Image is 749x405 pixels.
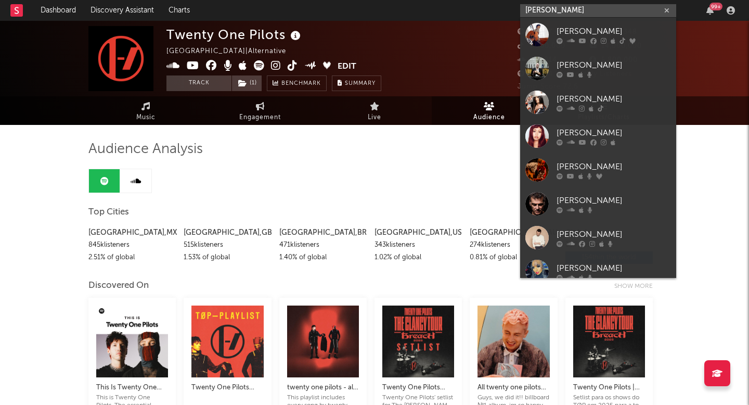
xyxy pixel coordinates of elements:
a: Audience [432,96,546,125]
a: Live [317,96,432,125]
div: [GEOGRAPHIC_DATA] | Alternative [166,45,298,58]
div: This Is Twenty One Pilots [96,382,168,394]
span: Benchmark [281,78,321,90]
a: [PERSON_NAME] [520,153,676,187]
div: [PERSON_NAME] [557,25,671,37]
a: [PERSON_NAME] [520,255,676,288]
div: Discovered On [88,280,149,292]
span: 1,800,000 [518,43,565,49]
div: 471k listeners [279,239,367,251]
div: [GEOGRAPHIC_DATA] , MX [88,226,176,239]
div: 1.02 % of global [374,251,462,264]
span: 25,727,609 [518,29,569,35]
a: [PERSON_NAME] [520,187,676,221]
span: Jump Score: 72.6 [518,83,578,90]
div: twenty one pilots - all songs [287,382,359,394]
span: Engagement [239,111,281,124]
div: 274k listeners [470,239,557,251]
span: ( 1 ) [231,75,262,91]
div: 2.51 % of global [88,251,176,264]
div: Twenty One Pilots | The [PERSON_NAME] Tour: Breach | Setlist 2025 [573,382,645,394]
div: Twenty One Pilots [166,26,303,43]
div: 343k listeners [374,239,462,251]
span: Music [136,111,156,124]
span: Live [368,111,381,124]
div: [PERSON_NAME] [557,160,671,173]
div: Twenty One Pilots Playlist [191,382,263,394]
div: 515k listeners [184,239,271,251]
a: [PERSON_NAME] [520,221,676,255]
div: [GEOGRAPHIC_DATA] , US [374,226,462,239]
div: 1.53 % of global [184,251,271,264]
span: Top Cities [88,206,129,219]
div: All twenty one pilots songs (no live, mtv etc) [477,382,549,394]
div: 99 + [709,3,722,10]
div: [GEOGRAPHIC_DATA] , BR [279,226,367,239]
a: [PERSON_NAME] [520,18,676,52]
a: [PERSON_NAME] [520,52,676,85]
div: [PERSON_NAME] [557,126,671,139]
span: Audience Analysis [88,143,203,156]
a: [PERSON_NAME] [520,119,676,153]
button: Track [166,75,231,91]
a: Engagement [203,96,317,125]
a: Benchmark [267,75,327,91]
button: Summary [332,75,381,91]
div: [PERSON_NAME] [557,228,671,241]
div: 0.81 % of global [470,251,557,264]
a: Music [88,96,203,125]
button: (1) [232,75,262,91]
div: [PERSON_NAME] [557,262,671,274]
button: 99+ [706,6,714,15]
div: [PERSON_NAME] [557,59,671,71]
a: [PERSON_NAME] [520,85,676,119]
div: [PERSON_NAME] [557,93,671,105]
div: 845k listeners [88,239,176,251]
span: Summary [345,81,376,86]
span: Audience [473,111,505,124]
div: 1.40 % of global [279,251,367,264]
span: 391,814 [518,57,557,64]
a: Twenty One Pilots Playlist [191,371,263,402]
button: Edit [338,60,356,73]
div: [PERSON_NAME] [557,194,671,207]
div: [GEOGRAPHIC_DATA] , AU [470,226,557,239]
div: Twenty One Pilots Setlist - The [PERSON_NAME] World Tour: Breach 2025 [382,382,454,394]
div: [GEOGRAPHIC_DATA] , GB [184,226,271,239]
input: Search for artists [520,4,676,17]
span: 33,724,768 Monthly Listeners [518,71,632,78]
div: Show more [614,280,661,293]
